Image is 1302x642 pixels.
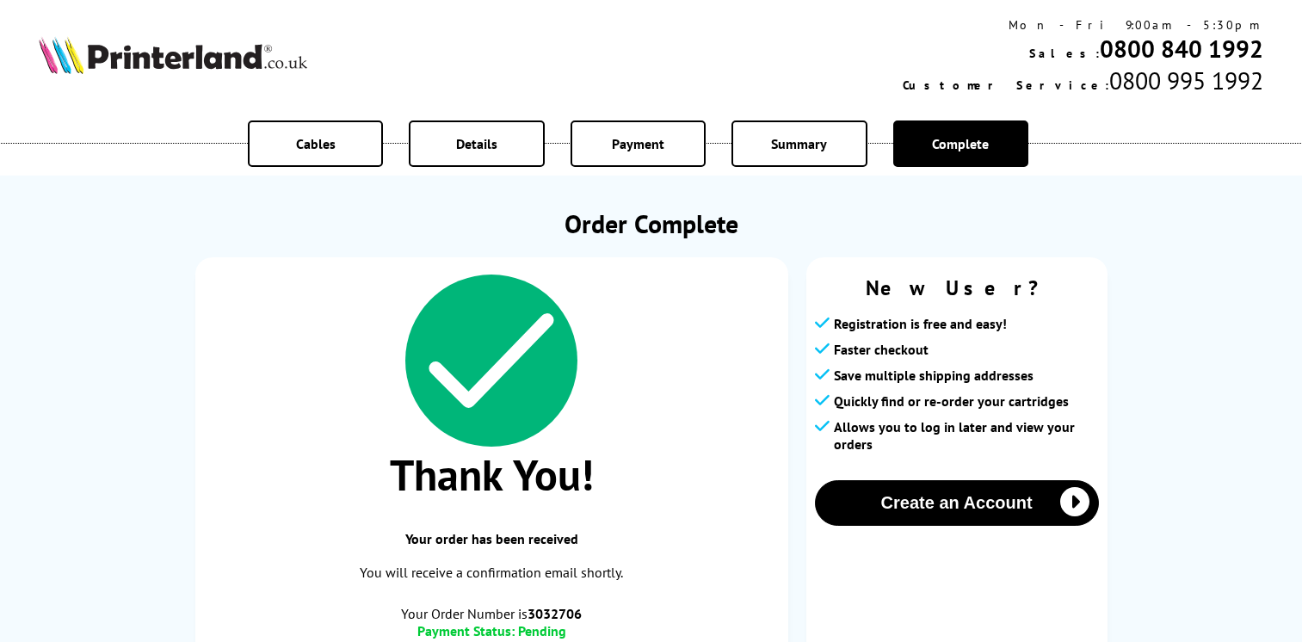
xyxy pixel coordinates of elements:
[213,447,771,503] span: Thank You!
[815,275,1099,301] span: New User?
[771,135,827,152] span: Summary
[195,207,1108,240] h1: Order Complete
[834,392,1069,410] span: Quickly find or re-order your cartridges
[417,622,515,639] span: Payment Status:
[834,315,1007,332] span: Registration is free and easy!
[815,480,1099,526] button: Create an Account
[903,17,1263,33] div: Mon - Fri 9:00am - 5:30pm
[518,622,566,639] span: Pending
[1100,33,1263,65] a: 0800 840 1992
[834,341,929,358] span: Faster checkout
[1029,46,1100,61] span: Sales:
[612,135,664,152] span: Payment
[932,135,989,152] span: Complete
[213,605,771,622] span: Your Order Number is
[39,36,307,74] img: Printerland Logo
[834,367,1034,384] span: Save multiple shipping addresses
[1109,65,1263,96] span: 0800 995 1992
[213,561,771,584] p: You will receive a confirmation email shortly.
[296,135,336,152] span: Cables
[903,77,1109,93] span: Customer Service:
[213,530,771,547] span: Your order has been received
[834,418,1099,453] span: Allows you to log in later and view your orders
[528,605,582,622] b: 3032706
[456,135,497,152] span: Details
